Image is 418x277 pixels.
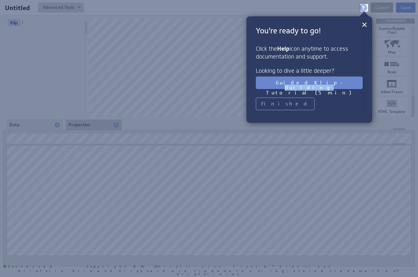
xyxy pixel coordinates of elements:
[256,45,277,52] span: Click the
[277,45,289,53] strong: Help
[256,26,363,36] h2: You're ready to go!
[256,98,315,110] button: Finished
[256,67,360,74] h3: Looking to dive a little deeper?
[361,18,367,31] button: Close
[256,76,363,89] button: Guided Klip-Building Tutorial (5 min)
[256,45,350,60] span: icon anytime to access documentation and support.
